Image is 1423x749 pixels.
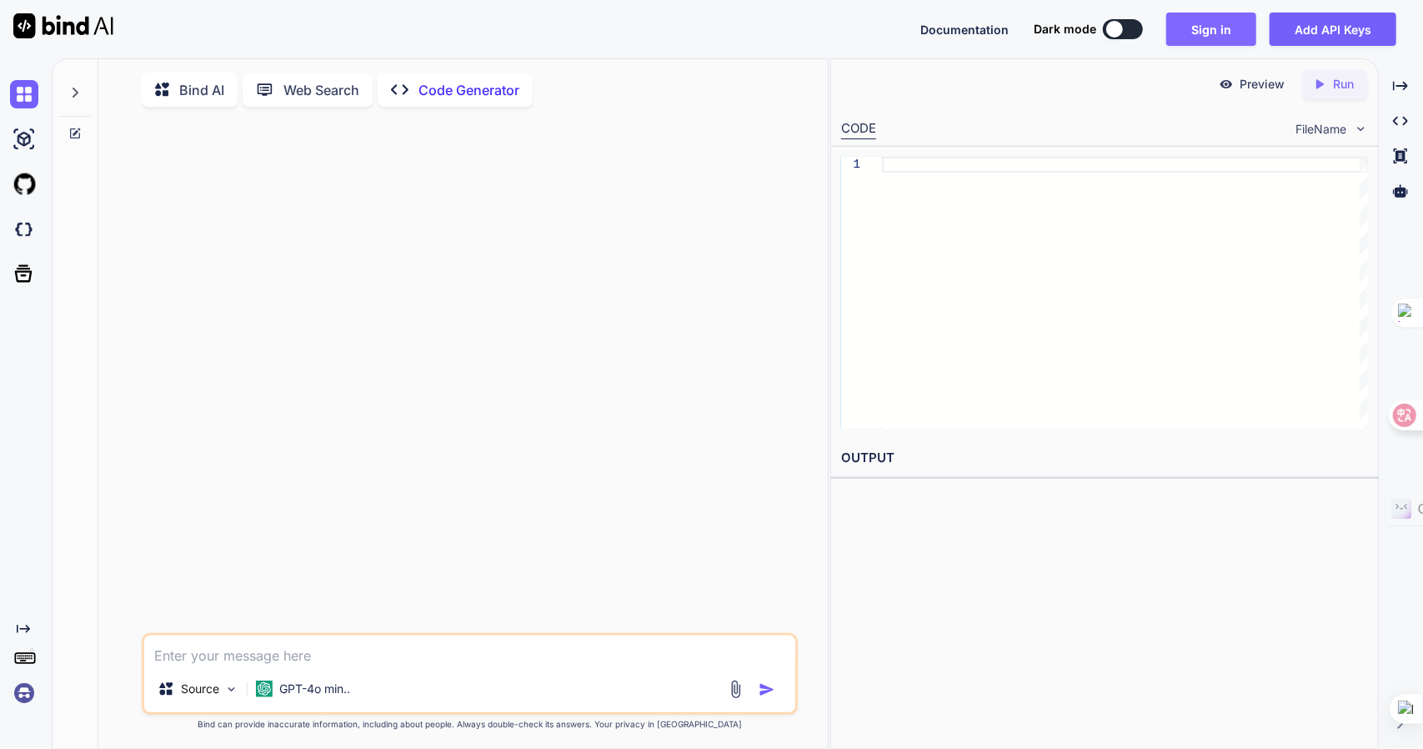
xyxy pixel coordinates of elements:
[279,681,350,697] p: GPT-4o min..
[759,681,775,698] img: icon
[841,157,860,173] div: 1
[10,125,38,153] img: ai-studio
[10,170,38,199] img: githubLight
[181,681,219,697] p: Source
[283,80,359,100] p: Web Search
[142,718,799,731] p: Bind can provide inaccurate information, including about people. Always double-check its answers....
[1296,121,1347,138] span: FileName
[1034,21,1096,38] span: Dark mode
[13,13,113,38] img: Bind AI
[10,679,38,707] img: signin
[1166,13,1256,46] button: Sign in
[256,681,273,697] img: GPT-4o mini
[920,21,1009,38] button: Documentation
[224,682,238,696] img: Pick Models
[920,23,1009,37] span: Documentation
[831,439,1378,478] h2: OUTPUT
[726,680,745,699] img: attachment
[841,119,876,139] div: CODE
[1354,122,1368,136] img: chevron down
[10,215,38,244] img: darkCloudIdeIcon
[179,80,224,100] p: Bind AI
[1240,76,1285,93] p: Preview
[10,80,38,108] img: chat
[1219,77,1234,92] img: preview
[1334,76,1355,93] p: Run
[1270,13,1396,46] button: Add API Keys
[418,80,519,100] p: Code Generator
